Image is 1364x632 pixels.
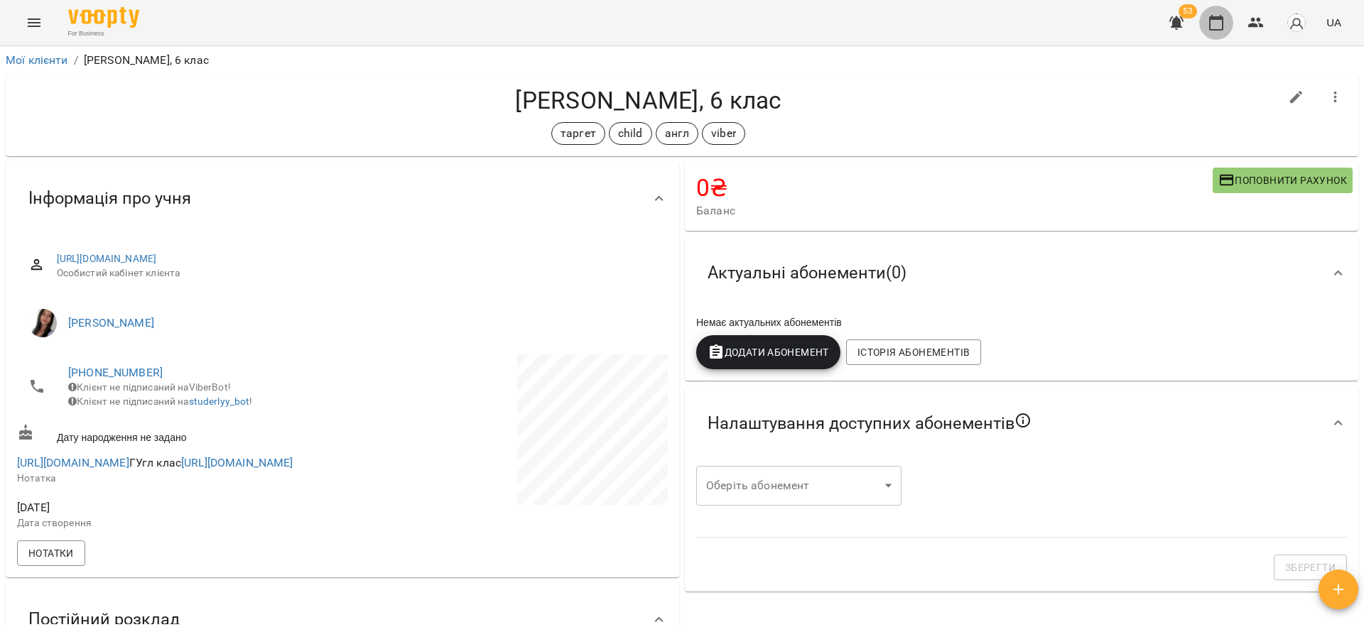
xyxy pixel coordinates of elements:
[28,545,74,562] span: Нотатки
[17,472,340,486] p: Нотатка
[857,344,970,361] span: Історія абонементів
[708,262,906,284] span: Актуальні абонементи ( 0 )
[14,421,342,447] div: Дату народження не задано
[693,312,1350,332] div: Немає актуальних абонементів
[17,540,85,566] button: Нотатки
[609,122,652,145] div: child
[17,86,1279,115] h4: [PERSON_NAME], 6 клас
[1014,412,1032,429] svg: Якщо не обрано жодного, клієнт зможе побачити всі публічні абонементи
[57,266,656,280] span: Особистий кабінет клієнта
[68,381,231,393] span: Клієнт не підписаний на ViberBot!
[1287,13,1306,33] img: avatar_s.png
[68,7,139,28] img: Voopty Logo
[696,173,1213,202] h4: 0 ₴
[74,52,78,69] li: /
[1321,9,1347,36] button: UA
[1179,4,1197,18] span: 53
[1326,15,1341,30] span: UA
[68,316,154,329] a: [PERSON_NAME]
[28,609,180,631] span: Постійний розклад
[6,53,68,67] a: Мої клієнти
[17,456,293,469] span: ГУгл клас
[6,52,1358,69] nav: breadcrumb
[561,125,596,142] p: таргет
[1213,168,1353,193] button: Поповнити рахунок
[696,202,1213,219] span: Баланс
[711,125,736,142] p: viber
[846,339,981,365] button: Історія абонементів
[618,125,643,142] p: child
[656,122,699,145] div: англ
[17,499,340,516] span: [DATE]
[708,412,1032,435] span: Налаштування доступних абонементів
[68,29,139,38] span: For Business
[551,122,605,145] div: таргет
[28,187,191,209] span: Інформація про учня
[685,386,1358,460] div: Налаштування доступних абонементів
[1218,172,1347,189] span: Поповнити рахунок
[17,516,340,530] p: Дата створення
[68,396,253,407] span: Клієнт не підписаний на !
[84,52,209,69] p: [PERSON_NAME], 6 клас
[6,162,679,235] div: Інформація про учня
[57,253,157,264] a: [URL][DOMAIN_NAME]
[181,456,293,469] a: [URL][DOMAIN_NAME]
[696,335,840,369] button: Додати Абонемент
[68,366,163,379] a: [PHONE_NUMBER]
[685,236,1358,310] div: Актуальні абонементи(0)
[17,456,129,469] a: [URL][DOMAIN_NAME]
[189,396,250,407] a: studerlyy_bot
[28,309,57,337] img: Рараговська Антоніна Леонівна
[665,125,690,142] p: англ
[702,122,745,145] div: viber
[696,466,902,506] div: ​
[17,6,51,40] button: Menu
[708,344,829,361] span: Додати Абонемент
